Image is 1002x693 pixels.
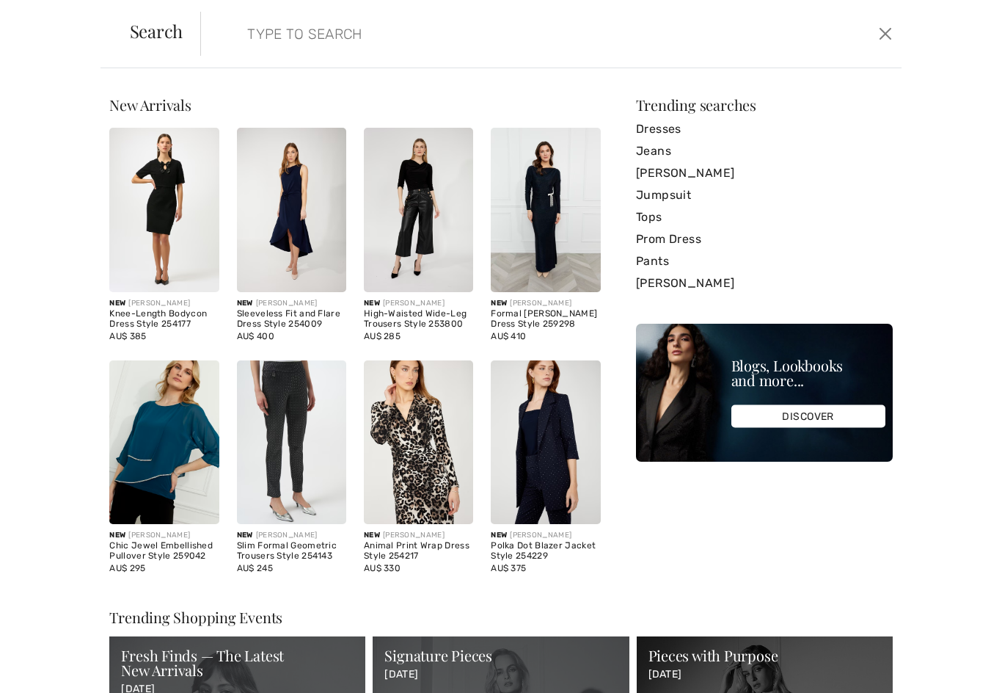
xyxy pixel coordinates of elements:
span: New [491,531,507,540]
div: [PERSON_NAME] [109,298,219,309]
div: Pieces with Purpose [648,648,881,663]
span: New Arrivals [109,95,191,115]
span: AU$ 410 [491,331,526,341]
div: [PERSON_NAME] [237,298,346,309]
div: [PERSON_NAME] [491,298,600,309]
div: [PERSON_NAME] [109,530,219,541]
div: Fresh Finds — The Latest New Arrivals [121,648,354,678]
div: [PERSON_NAME] [237,530,346,541]
input: TYPE TO SEARCH [236,12,714,56]
span: New [109,299,125,308]
div: Slim Formal Geometric Trousers Style 254143 [237,541,346,562]
span: AU$ 245 [237,563,273,573]
span: AU$ 400 [237,331,274,341]
div: Blogs, Lookbooks and more... [731,358,885,388]
span: AU$ 295 [109,563,145,573]
span: AU$ 330 [364,563,401,573]
img: Blogs, Lookbooks and more... [636,324,893,462]
p: [DATE] [648,669,881,681]
img: High-Waisted Wide-Leg Trousers Style 253800. Black [364,128,473,292]
div: Chic Jewel Embellished Pullover Style 259042 [109,541,219,562]
img: Formal Maxi Sheath Dress Style 259298. Twilight [491,128,600,292]
div: High-Waisted Wide-Leg Trousers Style 253800 [364,309,473,330]
a: Pants [636,250,893,272]
div: Trending searches [636,98,893,112]
a: [PERSON_NAME] [636,272,893,294]
div: Knee-Length Bodycon Dress Style 254177 [109,309,219,330]
a: Tops [636,206,893,228]
img: Knee-Length Bodycon Dress Style 254177. Black [109,128,219,292]
div: Trending Shopping Events [109,610,892,625]
span: AU$ 385 [109,331,146,341]
div: Sleeveless Fit and Flare Dress Style 254009 [237,309,346,330]
a: Jumpsuit [636,184,893,206]
span: New [364,531,380,540]
div: [PERSON_NAME] [364,298,473,309]
img: Slim Formal Geometric Trousers Style 254143. Black/Silver [237,360,346,525]
span: Search [130,22,183,40]
div: Animal Print Wrap Dress Style 254217 [364,541,473,562]
div: [PERSON_NAME] [364,530,473,541]
a: [PERSON_NAME] [636,162,893,184]
div: DISCOVER [731,405,885,428]
div: Signature Pieces [384,648,617,663]
img: Chic Jewel Embellished Pullover Style 259042. Dark Teal [109,360,219,525]
div: [PERSON_NAME] [491,530,600,541]
a: Jeans [636,140,893,162]
img: Polka Dot Blazer Jacket Style 254229. Navy [491,360,600,525]
div: Formal [PERSON_NAME] Dress Style 259298 [491,309,600,330]
div: Polka Dot Blazer Jacket Style 254229 [491,541,600,562]
span: AU$ 375 [491,563,526,573]
span: New [237,299,253,308]
span: New [109,531,125,540]
button: Close [874,22,896,46]
img: Animal Print Wrap Dress Style 254217. Beige/Black [364,360,473,525]
p: [DATE] [384,669,617,681]
span: New [237,531,253,540]
span: New [491,299,507,308]
span: New [364,299,380,308]
a: Dresses [636,118,893,140]
a: Prom Dress [636,228,893,250]
span: AU$ 285 [364,331,401,341]
img: Sleeveless Fit and Flare Dress Style 254009. Midnight [237,128,346,292]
